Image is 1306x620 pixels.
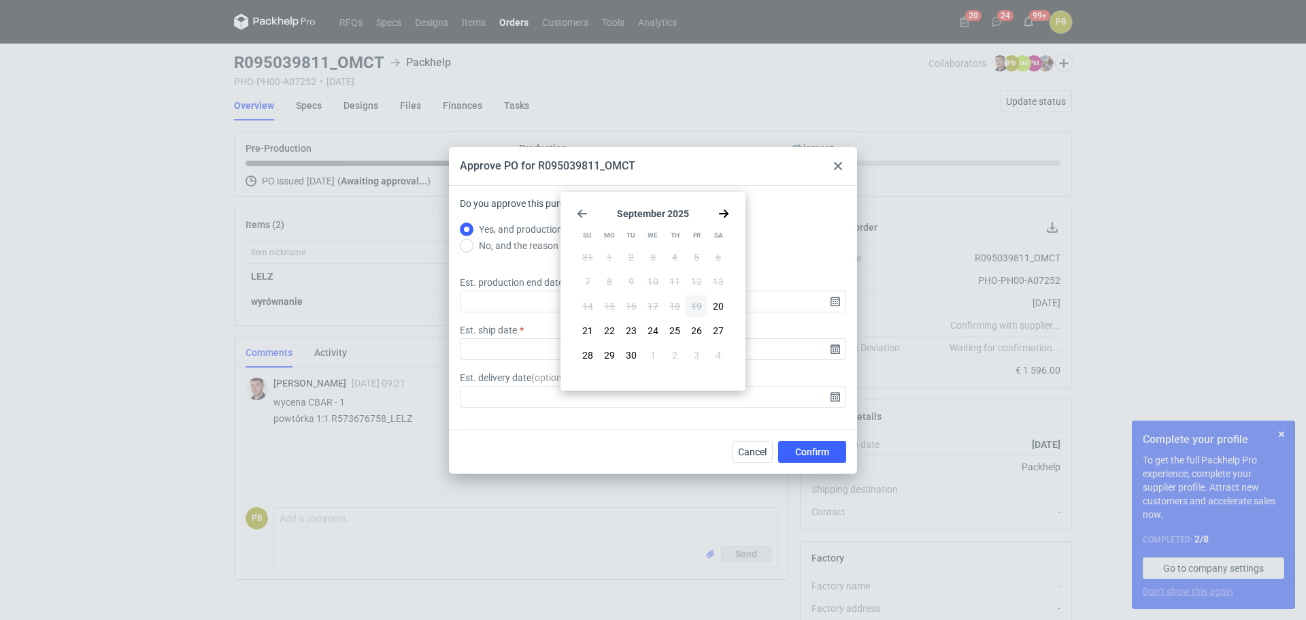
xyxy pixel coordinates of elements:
button: Sun Aug 31 2025 [577,246,599,268]
div: Approve PO for R095039811_OMCT [460,159,635,174]
section: September 2025 [577,208,729,219]
span: 13 [713,275,724,289]
span: 26 [691,324,702,338]
button: Sun Sep 14 2025 [577,295,599,317]
button: Sun Sep 21 2025 [577,320,599,342]
button: Fri Oct 03 2025 [686,344,707,366]
span: 16 [626,299,637,313]
button: Wed Sep 10 2025 [642,271,664,293]
div: Sa [708,225,729,246]
svg: Go back 1 month [577,208,588,219]
span: Confirm [795,447,829,457]
button: Mon Sep 08 2025 [599,271,620,293]
div: We [642,225,663,246]
span: 2 [629,250,634,264]
label: Est. delivery date [460,371,573,385]
button: Wed Sep 17 2025 [642,295,664,317]
button: Mon Sep 15 2025 [599,295,620,317]
span: 22 [604,324,615,338]
button: Thu Sep 11 2025 [664,271,686,293]
div: Su [577,225,598,246]
span: 1 [650,348,656,362]
span: 29 [604,348,615,362]
span: 12 [691,275,702,289]
span: 20 [713,299,724,313]
label: Est. ship date [460,323,517,337]
div: Mo [599,225,620,246]
span: 31 [582,250,593,264]
span: Cancel [738,447,767,457]
button: Fri Sep 05 2025 [686,246,707,268]
span: 1 [607,250,612,264]
button: Confirm [778,441,846,463]
button: Sat Sep 20 2025 [707,295,729,317]
button: Sat Sep 27 2025 [707,320,729,342]
span: 18 [669,299,680,313]
button: Tue Sep 30 2025 [620,344,642,366]
button: Thu Sep 18 2025 [664,295,686,317]
span: 3 [650,250,656,264]
span: 11 [669,275,680,289]
svg: Go forward 1 month [718,208,729,219]
button: Wed Sep 24 2025 [642,320,664,342]
span: 24 [648,324,658,338]
button: Fri Sep 19 2025 [686,295,707,317]
span: 9 [629,275,634,289]
button: Mon Sep 01 2025 [599,246,620,268]
span: 5 [694,250,699,264]
button: Fri Sep 26 2025 [686,320,707,342]
span: 30 [626,348,637,362]
button: Wed Sep 03 2025 [642,246,664,268]
span: 4 [716,348,721,362]
span: 25 [669,324,680,338]
span: 6 [716,250,721,264]
span: ( optional ) [531,372,573,383]
div: Th [665,225,686,246]
span: 4 [672,250,677,264]
span: 2 [672,348,677,362]
button: Fri Sep 12 2025 [686,271,707,293]
span: 8 [607,275,612,289]
button: Tue Sep 02 2025 [620,246,642,268]
button: Mon Sep 29 2025 [599,344,620,366]
label: Do you approve this purchase order? [460,197,614,221]
span: 7 [585,275,590,289]
button: Thu Sep 25 2025 [664,320,686,342]
button: Sat Oct 04 2025 [707,344,729,366]
button: Sat Sep 06 2025 [707,246,729,268]
span: 17 [648,299,658,313]
button: Sun Sep 28 2025 [577,344,599,366]
button: Thu Oct 02 2025 [664,344,686,366]
button: Mon Sep 22 2025 [599,320,620,342]
button: Thu Sep 04 2025 [664,246,686,268]
span: 28 [582,348,593,362]
span: 23 [626,324,637,338]
button: Cancel [732,441,773,463]
span: 15 [604,299,615,313]
span: 10 [648,275,658,289]
span: 27 [713,324,724,338]
span: 14 [582,299,593,313]
span: 3 [694,348,699,362]
div: Fr [686,225,707,246]
span: 21 [582,324,593,338]
button: Sat Sep 13 2025 [707,271,729,293]
button: Tue Sep 23 2025 [620,320,642,342]
button: Tue Sep 16 2025 [620,295,642,317]
span: 19 [691,299,702,313]
button: Wed Oct 01 2025 [642,344,664,366]
div: Tu [620,225,641,246]
button: Tue Sep 09 2025 [620,271,642,293]
button: Sun Sep 07 2025 [577,271,599,293]
label: Est. production end date [460,276,563,289]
